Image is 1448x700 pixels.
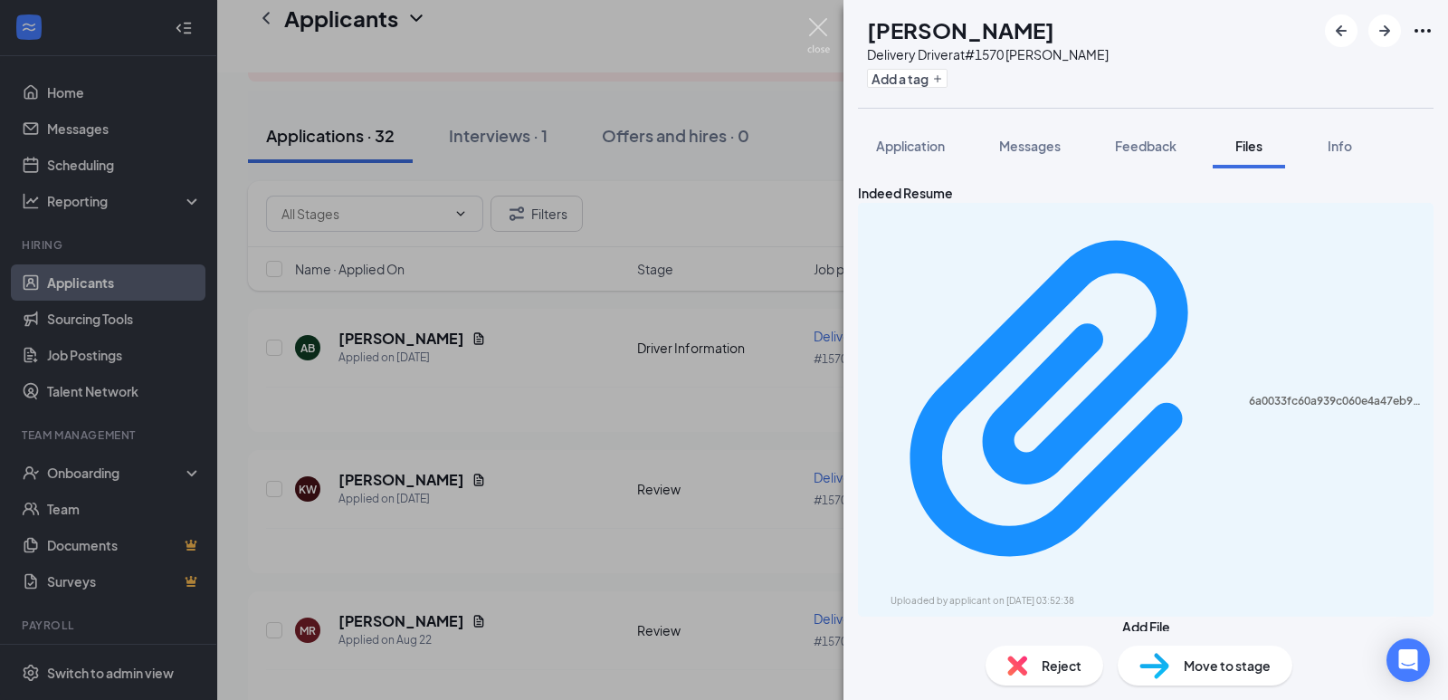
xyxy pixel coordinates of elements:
[1374,20,1396,42] svg: ArrowRight
[1184,656,1271,676] span: Move to stage
[1386,638,1430,682] div: Open Intercom Messenger
[1328,138,1352,154] span: Info
[869,211,1249,591] svg: Paperclip
[858,183,1434,203] div: Indeed Resume
[1330,20,1352,42] svg: ArrowLeftNew
[1235,138,1262,154] span: Files
[876,138,945,154] span: Application
[867,69,948,88] button: PlusAdd a tag
[1412,20,1434,42] svg: Ellipses
[869,211,1423,609] a: Paperclip6a0033fc60a939c060e4a47eb90d1b43.pdfUploaded by applicant on [DATE] 03:52:38
[891,594,1162,609] div: Uploaded by applicant on [DATE] 03:52:38
[1249,394,1423,408] div: 6a0033fc60a939c060e4a47eb90d1b43.pdf
[1042,656,1081,676] span: Reject
[1368,14,1401,47] button: ArrowRight
[1325,14,1357,47] button: ArrowLeftNew
[867,45,1109,63] div: Delivery Driver at #1570 [PERSON_NAME]
[932,73,943,84] svg: Plus
[867,14,1054,45] h1: [PERSON_NAME]
[858,617,1434,655] button: Add FilePlus
[999,138,1061,154] span: Messages
[1115,138,1176,154] span: Feedback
